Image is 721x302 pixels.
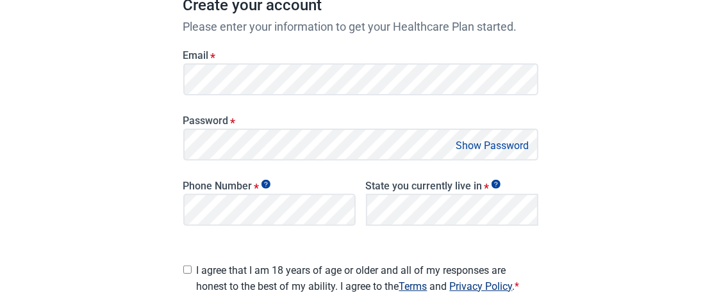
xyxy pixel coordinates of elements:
label: State you currently live in [366,180,538,192]
span: Show tooltip [492,180,501,189]
label: Password [183,115,538,127]
button: Show Password [452,137,533,154]
span: Show tooltip [261,180,270,189]
span: I agree that I am 18 years of age or older and all of my responses are honest to the best of my a... [197,262,538,294]
a: Read our Privacy Policy [450,280,513,292]
label: Phone Number [183,180,356,192]
p: Please enter your information to get your Healthcare Plan started. [183,18,538,35]
a: Read our Terms of Service [399,280,427,292]
label: Email [183,49,538,61]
